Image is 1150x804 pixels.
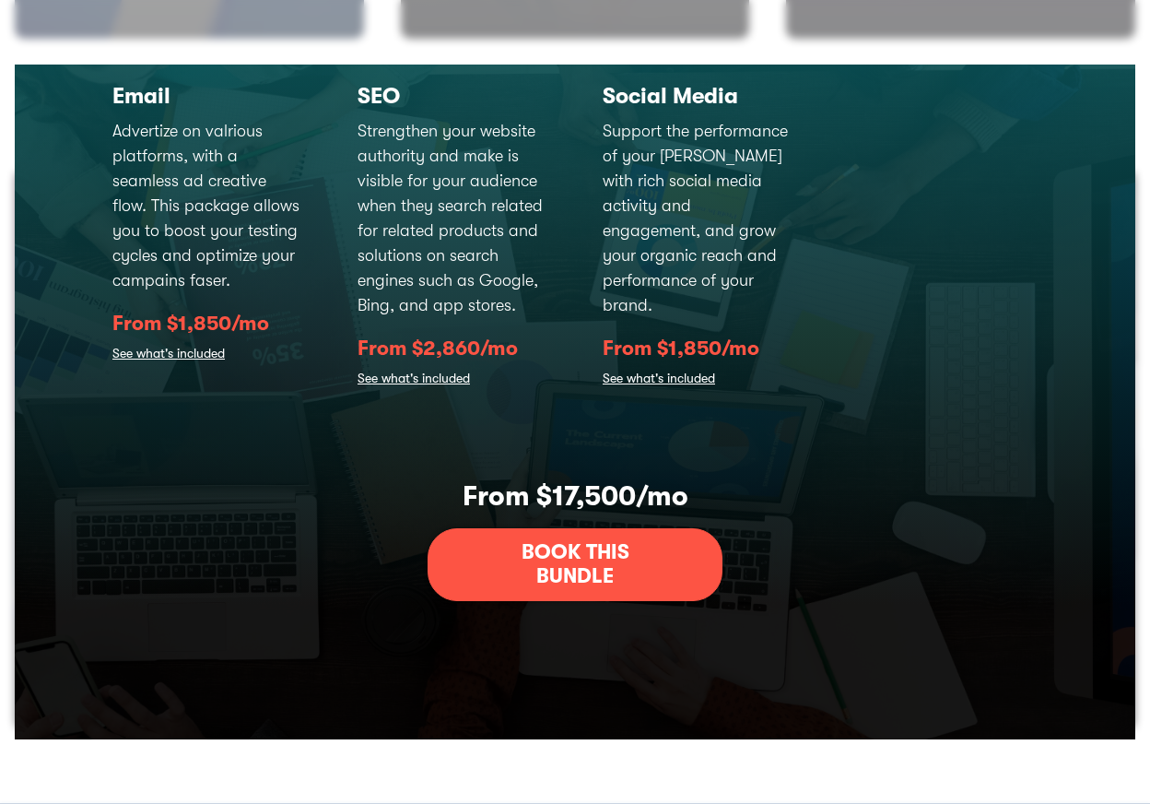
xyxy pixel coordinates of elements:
[603,119,792,318] p: Support the performance of your [PERSON_NAME] with rich social media activity and engagement, and...
[358,367,470,393] a: See what's included
[112,342,225,368] a: See what's included
[358,333,547,363] p: From $2,860/mo
[112,119,302,293] p: Advertize on valrious platforms, with a seamless ad creative flow. This package allows you to boo...
[603,333,792,363] p: From $1,850/mo
[358,82,547,110] h3: SEO
[1058,715,1150,804] iframe: Chat Widget
[358,119,547,318] p: Strengthen your website authority and make is visible for your audience when they search related ...
[603,367,715,393] a: See what's included
[603,82,792,110] h3: Social Media
[463,476,688,517] p: From $17,500/mo
[428,528,722,601] a: BOOK THIS BUNDLE
[484,540,666,589] div: BOOK THIS BUNDLE
[112,308,302,338] p: From $1,850/mo
[112,82,302,110] h3: Email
